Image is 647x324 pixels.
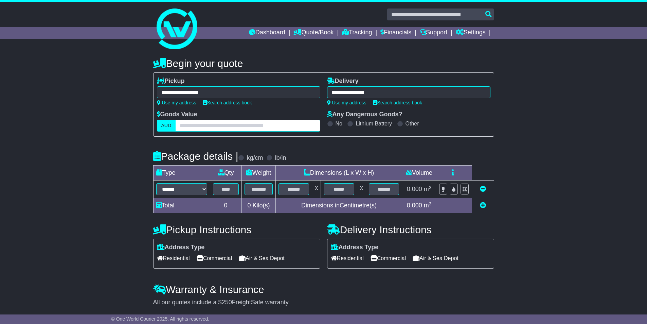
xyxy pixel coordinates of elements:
sup: 3 [429,185,432,190]
span: 250 [222,299,232,306]
td: Dimensions in Centimetre(s) [276,198,402,213]
span: Residential [331,253,364,263]
td: x [312,181,321,198]
label: Delivery [327,78,359,85]
td: Dimensions (L x W x H) [276,166,402,181]
span: Commercial [371,253,406,263]
span: m [424,186,432,192]
a: Use my address [157,100,196,105]
td: Volume [402,166,436,181]
a: Support [420,27,447,39]
label: kg/cm [247,154,263,162]
span: © One World Courier 2025. All rights reserved. [111,316,210,322]
span: 0 [247,202,251,209]
a: Dashboard [249,27,285,39]
a: Financials [380,27,411,39]
label: Pickup [157,78,185,85]
span: Air & Sea Depot [239,253,285,263]
label: Address Type [331,244,379,251]
td: Weight [241,166,276,181]
h4: Pickup Instructions [153,224,320,235]
span: 0.000 [407,186,422,192]
h4: Delivery Instructions [327,224,494,235]
label: Other [406,120,419,127]
td: Qty [210,166,241,181]
a: Add new item [480,202,486,209]
a: Use my address [327,100,366,105]
a: Search address book [203,100,252,105]
h4: Package details | [153,151,238,162]
td: Total [153,198,210,213]
h4: Warranty & Insurance [153,284,494,295]
td: 0 [210,198,241,213]
label: lb/in [275,154,286,162]
td: x [357,181,366,198]
a: Remove this item [480,186,486,192]
td: Kilo(s) [241,198,276,213]
label: Address Type [157,244,205,251]
td: Type [153,166,210,181]
span: Air & Sea Depot [413,253,459,263]
label: Lithium Battery [356,120,392,127]
h4: Begin your quote [153,58,494,69]
a: Tracking [342,27,372,39]
span: 0.000 [407,202,422,209]
span: Residential [157,253,190,263]
span: m [424,202,432,209]
a: Quote/Book [293,27,334,39]
sup: 3 [429,201,432,206]
div: All our quotes include a $ FreightSafe warranty. [153,299,494,306]
a: Search address book [373,100,422,105]
a: Settings [456,27,486,39]
label: Goods Value [157,111,197,118]
label: No [336,120,342,127]
label: Any Dangerous Goods? [327,111,402,118]
span: Commercial [197,253,232,263]
label: AUD [157,120,176,132]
